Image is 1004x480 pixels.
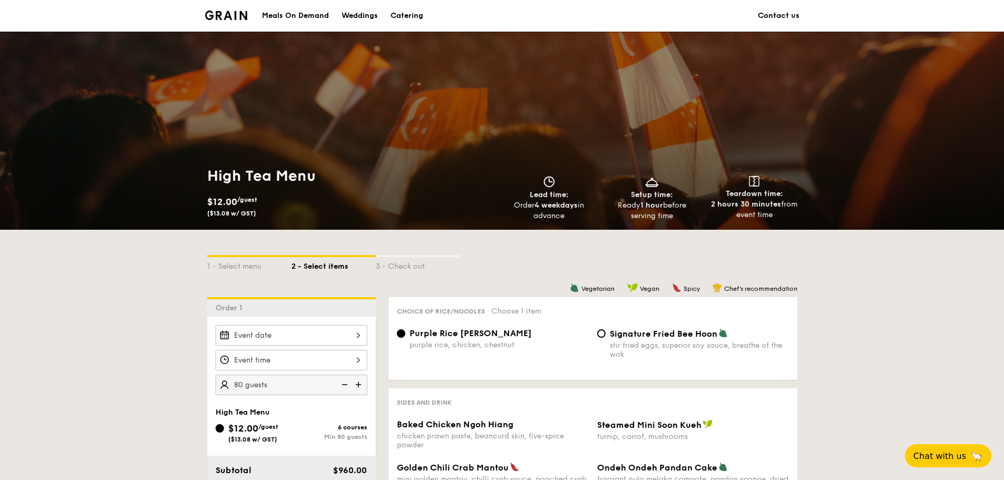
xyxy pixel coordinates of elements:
div: turnip, carrot, mushrooms [597,432,789,441]
span: Golden Chili Crab Mantou [397,463,509,473]
span: Teardown time: [726,189,783,198]
img: icon-vegan.f8ff3823.svg [703,419,713,429]
div: from event time [707,199,802,220]
img: icon-vegetarian.fe4039eb.svg [718,328,728,338]
img: icon-vegetarian.fe4039eb.svg [718,462,728,472]
span: Steamed Mini Soon Kueh [597,420,701,430]
span: Order 1 [216,303,247,312]
span: /guest [258,423,278,430]
a: Logotype [205,11,248,20]
img: icon-clock.2db775ea.svg [541,176,557,188]
img: icon-vegan.f8ff3823.svg [627,283,638,292]
input: Purple Rice [PERSON_NAME]purple rice, chicken, chestnut [397,329,405,338]
div: 3 - Check out [376,257,460,272]
input: Number of guests [216,375,367,395]
span: $12.00 [228,423,258,434]
input: Event date [216,325,367,346]
span: ($13.08 w/ GST) [228,436,277,443]
span: Subtotal [216,465,251,475]
img: icon-teardown.65201eee.svg [749,176,759,187]
span: $12.00 [207,196,237,208]
strong: 4 weekdays [534,201,578,210]
img: icon-add.58712e84.svg [352,375,367,395]
span: Chat with us [913,451,966,461]
span: Signature Fried Bee Hoon [610,329,717,339]
div: purple rice, chicken, chestnut [410,340,589,349]
div: 6 courses [291,424,367,431]
span: Lead time: [530,190,569,199]
span: Sides and Drink [397,399,452,406]
h1: High Tea Menu [207,166,498,185]
img: icon-chef-hat.a58ddaea.svg [713,283,722,292]
button: Chat with us🦙 [905,444,991,467]
span: Vegan [640,285,659,292]
span: 🦙 [970,450,983,462]
div: Min 80 guests [291,433,367,440]
span: Setup time: [631,190,673,199]
span: $960.00 [333,465,367,475]
div: stir fried eggs, superior soy sauce, breathe of the wok [610,341,789,359]
input: Event time [216,350,367,370]
img: icon-vegetarian.fe4039eb.svg [570,283,579,292]
div: chicken prawn paste, beancurd skin, five-spice powder [397,432,589,449]
div: Order in advance [502,200,597,221]
span: Ondeh Ondeh Pandan Cake [597,463,717,473]
input: Signature Fried Bee Hoonstir fried eggs, superior soy sauce, breathe of the wok [597,329,606,338]
img: icon-spicy.37a8142b.svg [510,462,519,472]
span: High Tea Menu [216,408,270,417]
span: Baked Chicken Ngoh Hiang [397,419,513,429]
img: icon-reduce.1d2dbef1.svg [336,375,352,395]
span: /guest [237,196,257,203]
strong: 2 hours 30 minutes [711,200,781,209]
img: Grain [205,11,248,20]
img: icon-spicy.37a8142b.svg [672,283,681,292]
span: Chef's recommendation [724,285,797,292]
span: Vegetarian [581,285,615,292]
span: Choose 1 item [491,307,541,316]
input: $12.00/guest($13.08 w/ GST)6 coursesMin 80 guests [216,424,224,433]
span: ($13.08 w/ GST) [207,210,256,217]
span: Spicy [684,285,700,292]
div: 1 - Select menu [207,257,291,272]
strong: 1 hour [640,201,663,210]
img: icon-dish.430c3a2e.svg [644,176,660,188]
span: Purple Rice [PERSON_NAME] [410,328,532,338]
div: 2 - Select items [291,257,376,272]
span: Choice of rice/noodles [397,308,485,315]
div: Ready before serving time [605,200,699,221]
